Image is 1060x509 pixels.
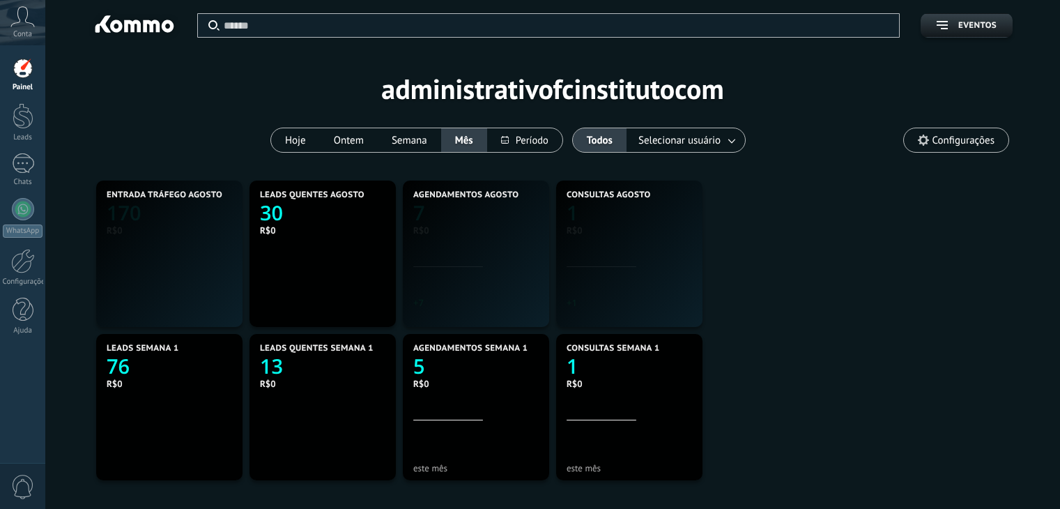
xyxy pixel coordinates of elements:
[260,353,283,380] text: 13
[921,13,1013,38] button: Eventos
[3,133,43,142] div: Leads
[107,199,141,227] text: 170
[567,296,577,309] text: +1
[3,326,43,335] div: Ajuda
[107,225,232,236] div: R$0
[413,310,539,320] div: este mês
[441,128,487,152] button: Mês
[932,135,994,146] span: Configurações
[567,199,578,227] text: 1
[567,378,692,390] div: R$0
[13,30,32,39] span: Conta
[3,178,43,187] div: Chats
[260,378,385,390] div: R$0
[413,353,539,380] a: 5
[107,353,232,380] a: 76
[413,190,519,200] span: Agendamentos Agosto
[567,199,692,227] a: 1
[320,128,378,152] button: Ontem
[567,353,578,380] text: 1
[271,128,320,152] button: Hoje
[567,353,692,380] a: 1
[413,353,425,380] text: 5
[413,225,539,236] div: R$0
[107,378,232,390] div: R$0
[413,344,528,354] span: Agendamentos Semana 1
[378,128,441,152] button: Semana
[573,128,627,152] button: Todos
[260,353,385,380] a: 13
[3,278,43,287] div: Configurações
[260,199,283,227] text: 30
[567,190,651,200] span: Consultas Agosto
[260,225,385,236] div: R$0
[567,344,659,354] span: Consultas Semana 1
[627,128,745,152] button: Selecionar usuário
[567,463,692,473] div: este mês
[3,83,43,92] div: Painel
[636,131,723,150] span: Selecionar usuário
[107,190,222,200] span: Entrada Tráfego Agosto
[107,199,232,227] a: 170
[107,344,178,354] span: Leads Semana 1
[413,296,424,309] text: +7
[260,190,364,200] span: Leads Quentes Agosto
[413,199,539,227] a: 7
[3,225,43,238] div: WhatsApp
[413,199,425,227] text: 7
[413,463,539,473] div: este mês
[958,21,997,31] span: Eventos
[107,353,130,380] text: 76
[260,344,374,354] span: Leads Quentes Semana 1
[567,310,692,320] div: este mês
[260,199,385,227] a: 30
[413,378,539,390] div: R$0
[567,225,692,236] div: R$0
